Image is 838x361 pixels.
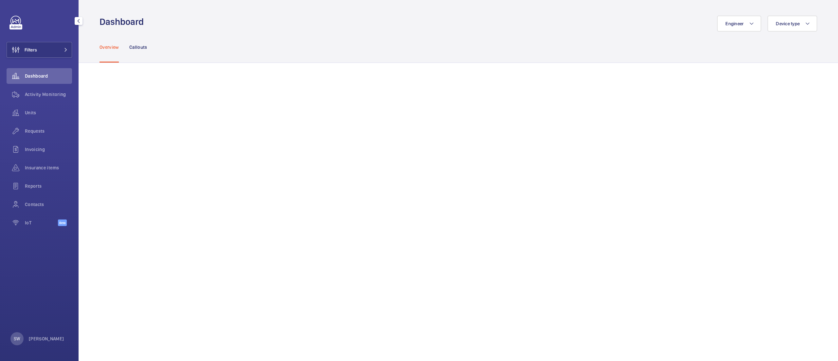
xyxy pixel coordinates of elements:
[768,16,817,31] button: Device type
[25,164,72,171] span: Insurance items
[25,109,72,116] span: Units
[129,44,147,50] p: Callouts
[14,335,20,342] p: SW
[7,42,72,58] button: Filters
[25,146,72,153] span: Invoicing
[725,21,744,26] span: Engineer
[25,128,72,134] span: Requests
[25,201,72,208] span: Contacts
[25,183,72,189] span: Reports
[29,335,64,342] p: [PERSON_NAME]
[717,16,761,31] button: Engineer
[776,21,800,26] span: Device type
[25,91,72,98] span: Activity Monitoring
[25,47,37,53] span: Filters
[58,219,67,226] span: Beta
[25,219,58,226] span: IoT
[100,16,148,28] h1: Dashboard
[25,73,72,79] span: Dashboard
[100,44,119,50] p: Overview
